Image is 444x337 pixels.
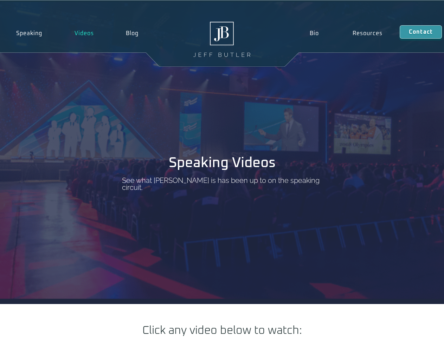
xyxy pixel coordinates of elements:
a: Bio [292,25,336,41]
a: Videos [58,25,110,41]
h2: Click any video below to watch: [49,325,395,336]
span: Contact [409,29,433,35]
a: Resources [336,25,400,41]
p: See what [PERSON_NAME] is has been up to on the speaking circuit. [122,177,322,191]
h1: Speaking Videos [169,156,276,170]
a: Blog [110,25,155,41]
a: Contact [400,25,442,39]
nav: Menu [292,25,399,41]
